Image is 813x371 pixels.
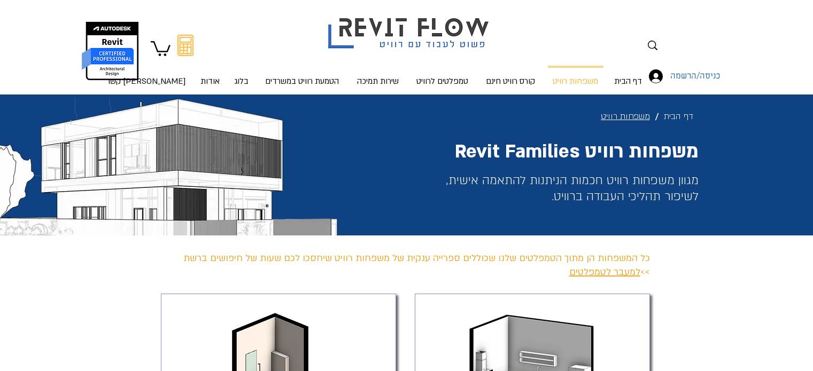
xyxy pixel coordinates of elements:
a: דף הבית [659,106,699,127]
p: אודות [196,66,224,96]
span: / [655,112,659,122]
a: הטמעת רוויט במשרדים [256,66,349,87]
p: טמפלטים לרוויט [412,66,473,96]
span: משפחות רוויט [601,109,650,124]
a: קורס רוויט חינם [477,66,545,87]
nav: אתר [143,66,650,87]
p: שירות תמיכה [353,66,403,96]
button: כניסה/הרשמה [641,66,690,86]
svg: מחשבון מעבר מאוטוקאד לרוויט [177,35,193,56]
p: [PERSON_NAME] קשר [102,66,190,96]
p: דף הבית [610,66,646,96]
p: משפחות רוויט [548,68,602,96]
p: קורס רוויט חינם [482,66,539,96]
p: בלוג [230,66,253,96]
span: דף הבית [664,109,693,124]
a: למעבר לטמפלטים [569,266,640,278]
a: אודות [193,66,227,87]
img: Revit flow logo פשוט לעבוד עם רוויט [318,2,502,51]
span: משפחות רוויט Revit Families [455,139,699,164]
p: הטמעת רוויט במשרדים [261,66,343,96]
nav: נתיב הניווט (breadcrumbs) [411,106,699,127]
a: משפחות רוויט [545,66,607,87]
a: משפחות �רוויט [595,106,655,127]
a: [PERSON_NAME] קשר [149,66,193,87]
a: טמפלטים לרוויט [408,66,477,87]
span: כל המשפחות הן מתוך הטמפלטים שלנו שכוללים ספרייה ענקית של משפחות רוויט שיחסכו לכם שעות של חיפושים ... [183,252,650,278]
a: שירות תמיכה [349,66,408,87]
span: מגוון משפחות רוויט חכמות הניתנות להתאמה אישית, לשיפור תהליכי העבודה ברוויט. [446,172,699,204]
span: כניסה/הרשמה [667,69,724,83]
img: autodesk certified professional in revit for architectural design יונתן אלדד [81,21,140,81]
a: בלוג [227,66,256,87]
a: דף הבית [607,66,650,87]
